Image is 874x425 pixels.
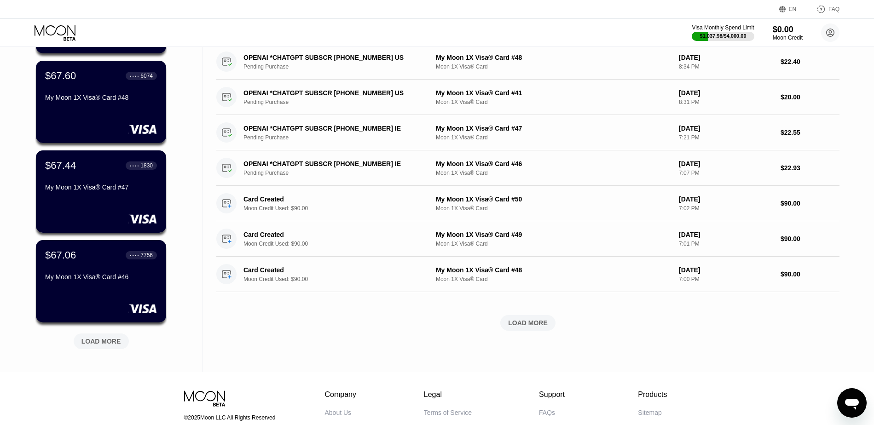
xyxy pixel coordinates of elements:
div: My Moon 1X Visa® Card #49 [436,231,671,238]
div: [DATE] [679,231,773,238]
div: Sitemap [638,409,661,416]
div: $67.60● ● ● ●6074My Moon 1X Visa® Card #48 [36,61,166,143]
div: Legal [424,391,472,399]
div: About Us [325,409,352,416]
div: LOAD MORE [81,337,121,345]
div: 6074 [140,73,153,79]
div: Moon Credit [773,34,803,41]
div: © 2025 Moon LLC All Rights Reserved [184,414,284,421]
div: $67.06 [45,249,76,261]
div: OPENAI *CHATGPT SUBSCR [PHONE_NUMBER] US [243,54,421,61]
div: Moon Credit Used: $90.00 [243,276,434,282]
div: Moon 1X Visa® Card [436,241,671,247]
div: FAQ [807,5,839,14]
div: ● ● ● ● [130,164,139,167]
div: My Moon 1X Visa® Card #46 [436,160,671,167]
div: $22.93 [781,164,839,172]
div: My Moon 1X Visa® Card #48 [436,54,671,61]
div: Support [539,391,571,399]
div: Pending Purchase [243,99,434,105]
div: [DATE] [679,54,773,61]
div: $1,037.98 / $4,000.00 [700,33,747,39]
div: $67.60 [45,70,76,82]
div: 7:07 PM [679,170,773,176]
div: [DATE] [679,89,773,97]
div: My Moon 1X Visa® Card #48 [45,94,157,101]
div: My Moon 1X Visa® Card #41 [436,89,671,97]
div: Moon 1X Visa® Card [436,134,671,141]
div: Products [638,391,667,399]
div: Moon 1X Visa® Card [436,170,671,176]
div: $90.00 [781,270,839,278]
div: $22.40 [781,58,839,65]
div: Card CreatedMoon Credit Used: $90.00My Moon 1X Visa® Card #50Moon 1X Visa® Card[DATE]7:02 PM$90.00 [216,186,839,221]
div: OPENAI *CHATGPT SUBSCR [PHONE_NUMBER] USPending PurchaseMy Moon 1X Visa® Card #41Moon 1X Visa® Ca... [216,80,839,115]
div: FAQs [539,409,555,416]
div: $0.00 [773,25,803,34]
iframe: Кнопка запуска окна обмена сообщениями [837,388,867,418]
div: 7:21 PM [679,134,773,141]
div: Pending Purchase [243,63,434,70]
div: OPENAI *CHATGPT SUBSCR [PHONE_NUMBER] USPending PurchaseMy Moon 1X Visa® Card #48Moon 1X Visa® Ca... [216,44,839,80]
div: Moon 1X Visa® Card [436,205,671,212]
div: ● ● ● ● [130,254,139,257]
div: Visa Monthly Spend Limit [692,24,754,31]
div: $90.00 [781,200,839,207]
div: Card CreatedMoon Credit Used: $90.00My Moon 1X Visa® Card #48Moon 1X Visa® Card[DATE]7:00 PM$90.00 [216,257,839,292]
div: $20.00 [781,93,839,101]
div: Moon 1X Visa® Card [436,276,671,282]
div: $90.00 [781,235,839,242]
div: My Moon 1X Visa® Card #50 [436,195,671,203]
div: EN [779,5,807,14]
div: 7:02 PM [679,205,773,212]
div: 7:00 PM [679,276,773,282]
div: 8:31 PM [679,99,773,105]
div: LOAD MORE [508,319,548,327]
div: OPENAI *CHATGPT SUBSCR [PHONE_NUMBER] IEPending PurchaseMy Moon 1X Visa® Card #47Moon 1X Visa® Ca... [216,115,839,150]
div: EN [789,6,797,12]
div: [DATE] [679,266,773,274]
div: ● ● ● ● [130,75,139,77]
div: Visa Monthly Spend Limit$1,037.98/$4,000.00 [692,24,754,41]
div: $67.06● ● ● ●7756My Moon 1X Visa® Card #46 [36,240,166,322]
div: OPENAI *CHATGPT SUBSCR [PHONE_NUMBER] IE [243,160,421,167]
div: [DATE] [679,160,773,167]
div: My Moon 1X Visa® Card #47 [45,184,157,191]
div: LOAD MORE [216,315,839,331]
div: Pending Purchase [243,170,434,176]
div: OPENAI *CHATGPT SUBSCR [PHONE_NUMBER] IEPending PurchaseMy Moon 1X Visa® Card #46Moon 1X Visa® Ca... [216,150,839,186]
div: [DATE] [679,125,773,132]
div: Moon Credit Used: $90.00 [243,241,434,247]
div: OPENAI *CHATGPT SUBSCR [PHONE_NUMBER] US [243,89,421,97]
div: My Moon 1X Visa® Card #47 [436,125,671,132]
div: 7756 [140,252,153,258]
div: Terms of Service [424,409,472,416]
div: OPENAI *CHATGPT SUBSCR [PHONE_NUMBER] IE [243,125,421,132]
div: $67.44 [45,160,76,172]
div: Card Created [243,195,421,203]
div: My Moon 1X Visa® Card #46 [45,273,157,281]
div: 8:34 PM [679,63,773,70]
div: Company [325,391,357,399]
div: Moon 1X Visa® Card [436,63,671,70]
div: $0.00Moon Credit [773,25,803,41]
div: Moon 1X Visa® Card [436,99,671,105]
div: Card Created [243,231,421,238]
div: [DATE] [679,195,773,203]
div: 7:01 PM [679,241,773,247]
div: $22.55 [781,129,839,136]
div: Card Created [243,266,421,274]
div: My Moon 1X Visa® Card #48 [436,266,671,274]
div: Card CreatedMoon Credit Used: $90.00My Moon 1X Visa® Card #49Moon 1X Visa® Card[DATE]7:01 PM$90.00 [216,221,839,257]
div: Moon Credit Used: $90.00 [243,205,434,212]
div: LOAD MORE [67,330,136,349]
div: $67.44● ● ● ●1830My Moon 1X Visa® Card #47 [36,150,166,233]
div: Pending Purchase [243,134,434,141]
div: 1830 [140,162,153,169]
div: FAQ [828,6,839,12]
